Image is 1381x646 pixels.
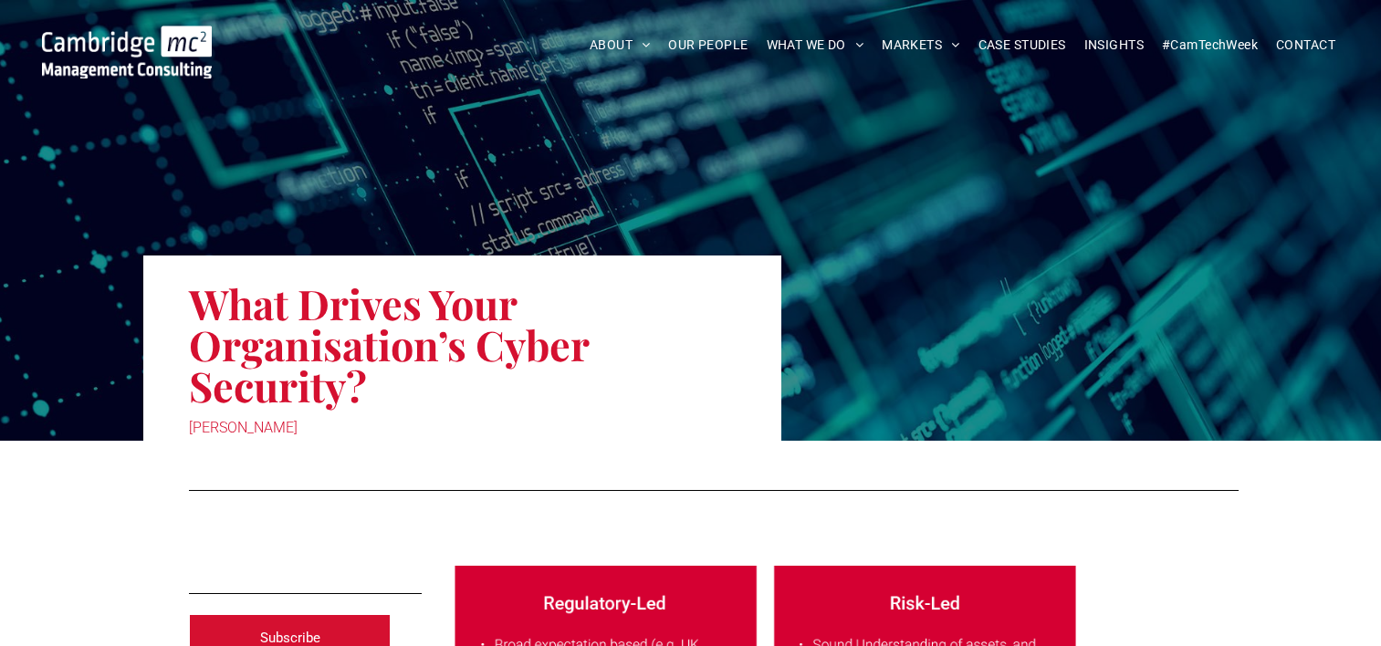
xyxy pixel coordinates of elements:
[42,28,212,47] a: Your Business Transformed | Cambridge Management Consulting
[189,281,737,408] h1: What Drives Your Organisation’s Cyber Security?
[1267,31,1344,59] a: CONTACT
[659,31,757,59] a: OUR PEOPLE
[969,31,1075,59] a: CASE STUDIES
[873,31,968,59] a: MARKETS
[1075,31,1153,59] a: INSIGHTS
[758,31,874,59] a: WHAT WE DO
[42,26,212,78] img: Cambridge MC Logo
[1153,31,1267,59] a: #CamTechWeek
[581,31,660,59] a: ABOUT
[189,415,737,441] div: [PERSON_NAME]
